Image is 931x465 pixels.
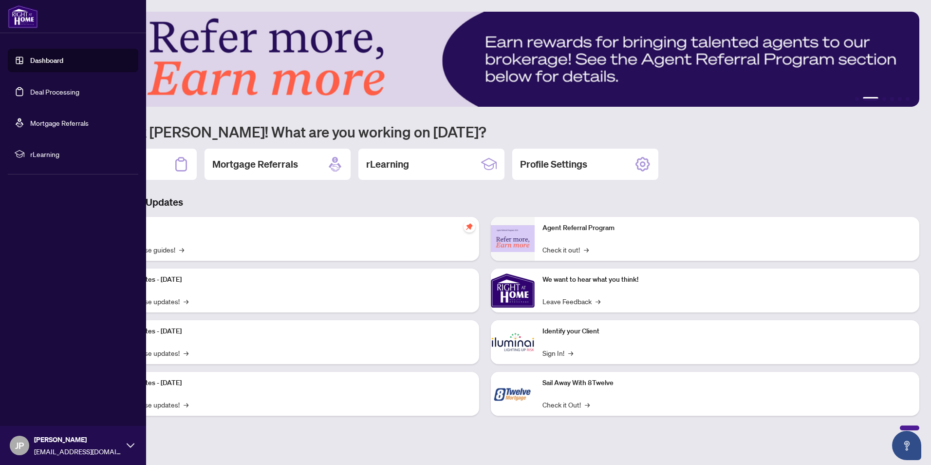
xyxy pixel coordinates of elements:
h3: Brokerage & Industry Updates [51,195,919,209]
a: Mortgage Referrals [30,118,89,127]
button: Open asap [892,431,921,460]
span: JP [15,439,24,452]
span: → [585,399,590,410]
button: 1 [855,97,859,101]
span: [EMAIL_ADDRESS][DOMAIN_NAME] [34,446,122,457]
img: logo [8,5,38,28]
span: rLearning [30,149,131,159]
a: Dashboard [30,56,63,65]
img: Agent Referral Program [491,225,535,252]
h2: Profile Settings [520,157,587,171]
button: 6 [906,97,910,101]
span: → [184,399,188,410]
button: 5 [898,97,902,101]
img: We want to hear what you think! [491,269,535,312]
p: Platform Updates - [DATE] [102,274,471,285]
p: Platform Updates - [DATE] [102,326,471,337]
img: Slide 1 [51,12,919,107]
button: 2 [863,97,878,101]
button: 3 [882,97,886,101]
span: → [596,296,600,307]
a: Check it out!→ [542,244,589,255]
span: [PERSON_NAME] [34,434,122,445]
a: Sign In!→ [542,348,573,358]
span: → [179,244,184,255]
button: 4 [890,97,894,101]
h2: Mortgage Referrals [212,157,298,171]
a: Check it Out!→ [542,399,590,410]
h1: Welcome back [PERSON_NAME]! What are you working on [DATE]? [51,122,919,141]
p: Agent Referral Program [542,223,912,233]
p: We want to hear what you think! [542,274,912,285]
img: Sail Away With 8Twelve [491,372,535,416]
img: Identify your Client [491,320,535,364]
p: Sail Away With 8Twelve [542,378,912,388]
span: → [184,296,188,307]
span: → [584,244,589,255]
p: Identify your Client [542,326,912,337]
span: → [184,348,188,358]
a: Leave Feedback→ [542,296,600,307]
h2: rLearning [366,157,409,171]
p: Self-Help [102,223,471,233]
a: Deal Processing [30,87,79,96]
p: Platform Updates - [DATE] [102,378,471,388]
span: pushpin [464,221,475,232]
span: → [568,348,573,358]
